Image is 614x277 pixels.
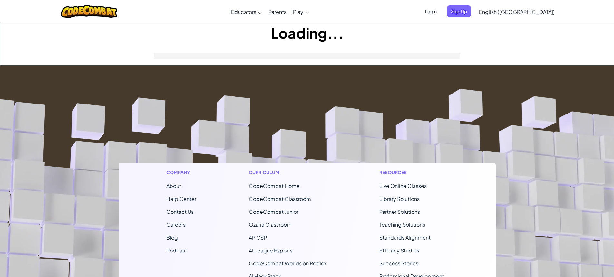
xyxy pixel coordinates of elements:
a: Standards Alignment [379,234,431,241]
a: Teaching Solutions [379,221,425,228]
a: English ([GEOGRAPHIC_DATA]) [476,3,558,20]
a: Live Online Classes [379,183,427,189]
a: Help Center [166,195,196,202]
a: Partner Solutions [379,208,420,215]
button: Login [421,5,441,17]
a: Library Solutions [379,195,420,202]
a: Efficacy Studies [379,247,419,254]
a: About [166,183,181,189]
span: Contact Us [166,208,194,215]
a: Careers [166,221,186,228]
button: Sign Up [447,5,471,17]
h1: Resources [379,169,448,176]
span: CodeCombat Home [249,183,300,189]
span: Educators [231,8,256,15]
a: Ozaria Classroom [249,221,292,228]
a: AP CSP [249,234,267,241]
a: Parents [265,3,290,20]
h1: Curriculum [249,169,327,176]
img: CodeCombat logo [61,5,117,18]
a: Success Stories [379,260,418,267]
a: Play [290,3,312,20]
span: English ([GEOGRAPHIC_DATA]) [479,8,555,15]
a: Educators [228,3,265,20]
a: Blog [166,234,178,241]
a: Podcast [166,247,187,254]
a: CodeCombat Worlds on Roblox [249,260,327,267]
h1: Loading... [0,23,614,43]
a: AI League Esports [249,247,293,254]
span: Play [293,8,303,15]
h1: Company [166,169,196,176]
a: CodeCombat Classroom [249,195,311,202]
a: CodeCombat Junior [249,208,298,215]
